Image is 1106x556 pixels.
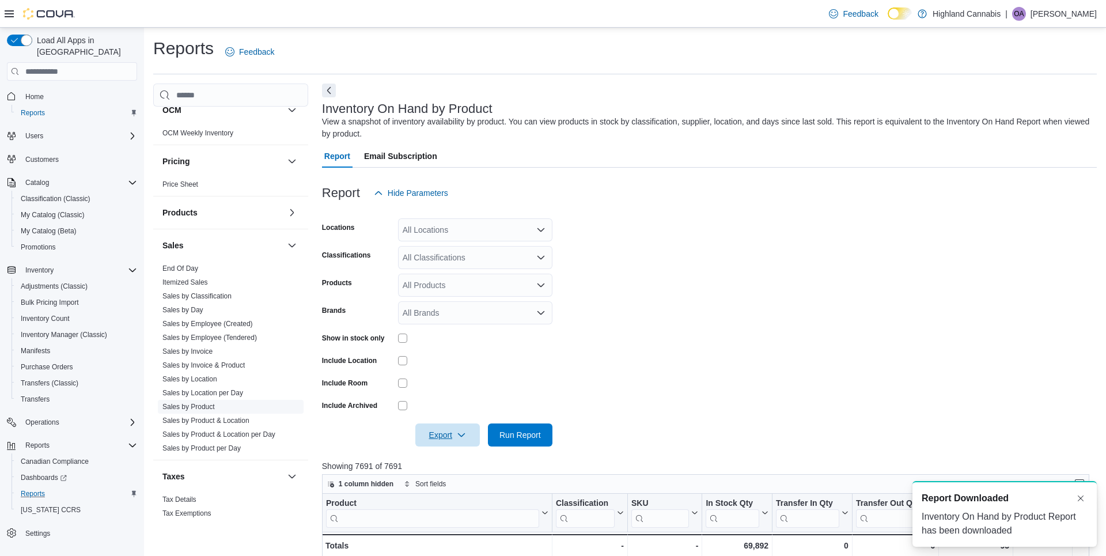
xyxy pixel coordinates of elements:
a: Adjustments (Classic) [16,279,92,293]
a: Feedback [824,2,882,25]
a: Sales by Invoice & Product [162,361,245,369]
span: Adjustments (Classic) [16,279,137,293]
span: Sales by Day [162,305,203,315]
button: Sort fields [399,477,450,491]
div: Notification [922,491,1088,505]
span: Catalog [21,176,137,190]
button: SKU [631,498,698,528]
span: My Catalog (Beta) [21,226,77,236]
span: Promotions [16,240,137,254]
img: Cova [23,8,75,20]
a: Inventory Manager (Classic) [16,328,112,342]
div: Owen Allerton [1012,7,1026,21]
span: Adjustments (Classic) [21,282,88,291]
span: Home [25,92,44,101]
span: 1 column hidden [339,479,393,489]
div: Product [326,498,539,528]
a: Sales by Product & Location [162,417,249,425]
a: Price Sheet [162,180,198,188]
div: - [631,539,698,553]
button: My Catalog (Beta) [12,223,142,239]
span: Transfers (Classic) [21,379,78,388]
p: Highland Cannabis [933,7,1001,21]
span: Inventory Count [16,312,137,326]
p: [PERSON_NAME] [1031,7,1097,21]
span: Settings [25,529,50,538]
span: Sales by Location [162,375,217,384]
a: Tax Exemptions [162,509,211,517]
div: In Stock Qty [706,498,759,509]
span: Manifests [21,346,50,355]
span: Tax Details [162,495,196,504]
div: Totals [325,539,548,553]
button: Next [322,84,336,97]
a: Transfers [16,392,54,406]
a: Sales by Employee (Created) [162,320,253,328]
span: Settings [21,526,137,540]
span: Sales by Classification [162,292,232,301]
span: Sales by Invoice & Product [162,361,245,370]
h3: Pricing [162,156,190,167]
button: 1 column hidden [323,477,398,491]
p: Showing 7691 of 7691 [322,460,1097,472]
div: In Stock Qty [706,498,759,528]
button: Products [162,207,283,218]
div: 0 [856,539,935,553]
span: Dashboards [21,473,67,482]
div: 0 [776,539,849,553]
h3: Sales [162,240,184,251]
a: Promotions [16,240,60,254]
button: Catalog [21,176,54,190]
a: Sales by Product & Location per Day [162,430,275,438]
div: OCM [153,126,308,145]
a: Canadian Compliance [16,455,93,468]
span: Classification (Classic) [21,194,90,203]
div: 69,892 [706,539,768,553]
span: Bulk Pricing Import [21,298,79,307]
span: Transfers [16,392,137,406]
div: Classification [556,498,615,528]
button: Open list of options [536,225,546,234]
a: Reports [16,487,50,501]
span: Customers [21,152,137,167]
span: Reports [25,441,50,450]
span: Dashboards [16,471,137,485]
button: Inventory [21,263,58,277]
a: Inventory Count [16,312,74,326]
span: Bulk Pricing Import [16,296,137,309]
a: Dashboards [16,471,71,485]
span: Classification (Classic) [16,192,137,206]
div: Taxes [153,493,308,525]
button: Run Report [488,423,552,447]
span: Email Subscription [364,145,437,168]
a: Home [21,90,48,104]
span: Purchase Orders [21,362,73,372]
button: OCM [285,103,299,117]
span: Canadian Compliance [16,455,137,468]
label: Locations [322,223,355,232]
button: Pricing [162,156,283,167]
span: Reports [16,106,137,120]
span: Sales by Product per Day [162,444,241,453]
label: Include Location [322,356,377,365]
label: Brands [322,306,346,315]
button: Operations [2,414,142,430]
div: Pricing [153,177,308,196]
a: [US_STATE] CCRS [16,503,85,517]
span: OCM Weekly Inventory [162,128,233,138]
div: - [556,539,624,553]
button: Bulk Pricing Import [12,294,142,311]
span: Transfers [21,395,50,404]
button: Export [415,423,480,447]
a: Sales by Classification [162,292,232,300]
a: Sales by Location per Day [162,389,243,397]
span: Home [21,89,137,103]
div: View a snapshot of inventory availability by product. You can view products in stock by classific... [322,116,1091,140]
span: Sales by Employee (Created) [162,319,253,328]
button: Products [285,206,299,220]
button: Home [2,88,142,104]
button: Inventory [2,262,142,278]
button: Taxes [162,471,283,482]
